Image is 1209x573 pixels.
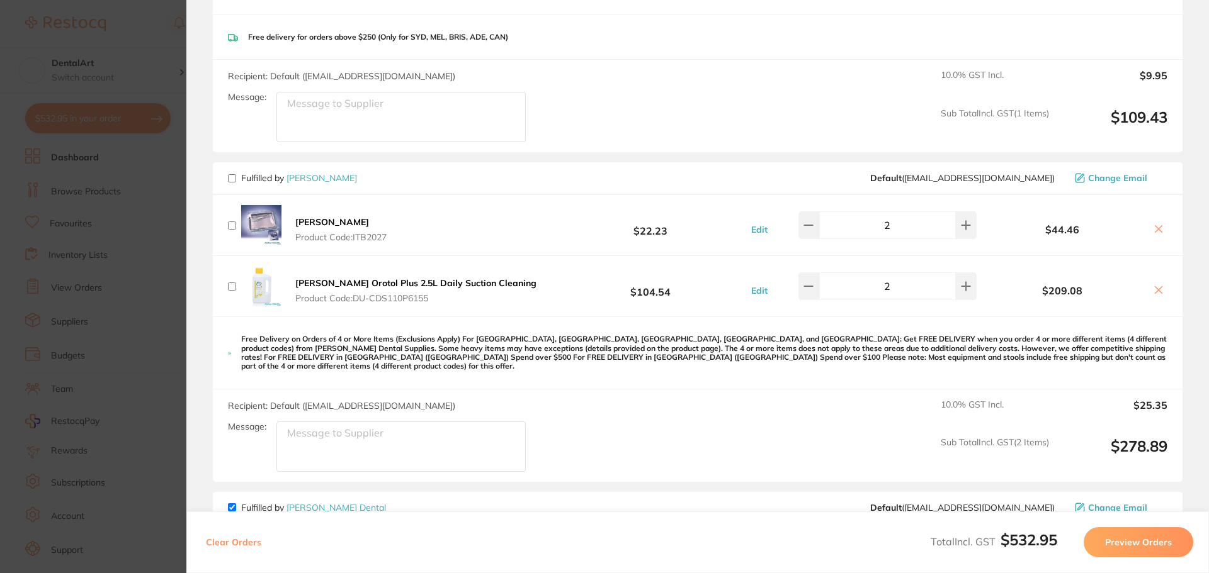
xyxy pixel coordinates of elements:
[557,275,744,298] b: $104.54
[870,503,1055,513] span: sales@piksters.com
[1084,527,1193,557] button: Preview Orders
[1088,503,1147,513] span: Change Email
[870,172,902,184] b: Default
[1059,108,1167,143] output: $109.43
[747,285,771,296] button: Edit
[241,173,357,183] p: Fulfilled by
[1088,173,1147,183] span: Change Email
[241,205,281,245] img: NXc0ZGM0dQ
[287,172,357,184] a: [PERSON_NAME]
[980,285,1145,296] b: $209.08
[1071,502,1167,513] button: Change Email
[228,92,266,103] label: Message:
[287,502,386,513] a: [PERSON_NAME] Dental
[295,216,369,228] b: [PERSON_NAME]
[941,70,1049,97] span: 10.0 % GST Incl.
[228,421,266,432] label: Message:
[941,108,1049,143] span: Sub Total Incl. GST ( 1 Items)
[980,224,1145,235] b: $44.46
[295,277,536,289] b: [PERSON_NAME] Orotol Plus 2.5L Daily Suction Cleaning
[931,535,1057,548] span: Total Incl. GST
[292,216,390,243] button: [PERSON_NAME] Product Code:ITB2027
[228,70,455,82] span: Recipient: Default ( [EMAIL_ADDRESS][DOMAIN_NAME] )
[557,214,744,237] b: $22.23
[241,335,1167,371] p: Free Delivery on Orders of 4 or More Items (Exclusions Apply) For [GEOGRAPHIC_DATA], [GEOGRAPHIC_...
[1071,172,1167,184] button: Change Email
[295,232,387,242] span: Product Code: ITB2027
[747,224,771,235] button: Edit
[292,277,540,304] button: [PERSON_NAME] Orotol Plus 2.5L Daily Suction Cleaning Product Code:DU-CDS110P6155
[870,173,1055,183] span: save@adamdental.com.au
[1001,530,1057,549] b: $532.95
[228,400,455,411] span: Recipient: Default ( [EMAIL_ADDRESS][DOMAIN_NAME] )
[941,437,1049,472] span: Sub Total Incl. GST ( 2 Items)
[202,527,265,557] button: Clear Orders
[870,502,902,513] b: Default
[941,399,1049,427] span: 10.0 % GST Incl.
[295,293,536,303] span: Product Code: DU-CDS110P6155
[241,503,386,513] p: Fulfilled by
[1059,437,1167,472] output: $278.89
[248,33,508,42] p: Free delivery for orders above $250 (Only for SYD, MEL, BRIS, ADE, CAN)
[1059,399,1167,427] output: $25.35
[1059,70,1167,97] output: $9.95
[241,266,281,306] img: M2p4a2d1cA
